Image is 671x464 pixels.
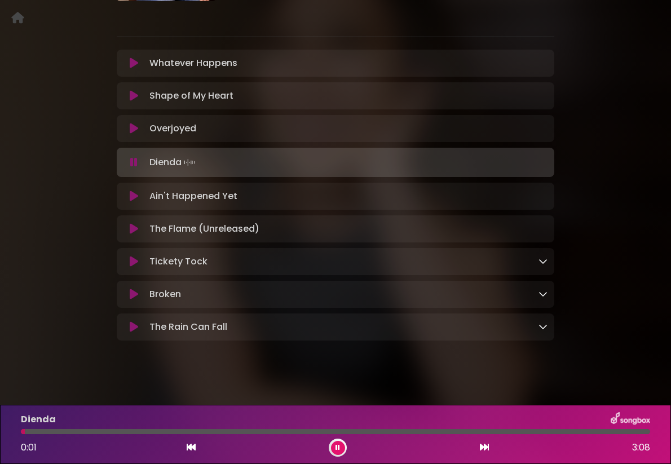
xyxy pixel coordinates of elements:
p: The Rain Can Fall [149,320,227,334]
p: Tickety Tock [149,255,208,268]
p: Dienda [149,154,197,170]
p: Ain't Happened Yet [149,189,237,203]
p: Broken [149,288,181,301]
p: The Flame (Unreleased) [149,222,259,236]
img: waveform4.gif [182,154,197,170]
p: Overjoyed [149,122,196,135]
p: Shape of My Heart [149,89,233,103]
p: Whatever Happens [149,56,237,70]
